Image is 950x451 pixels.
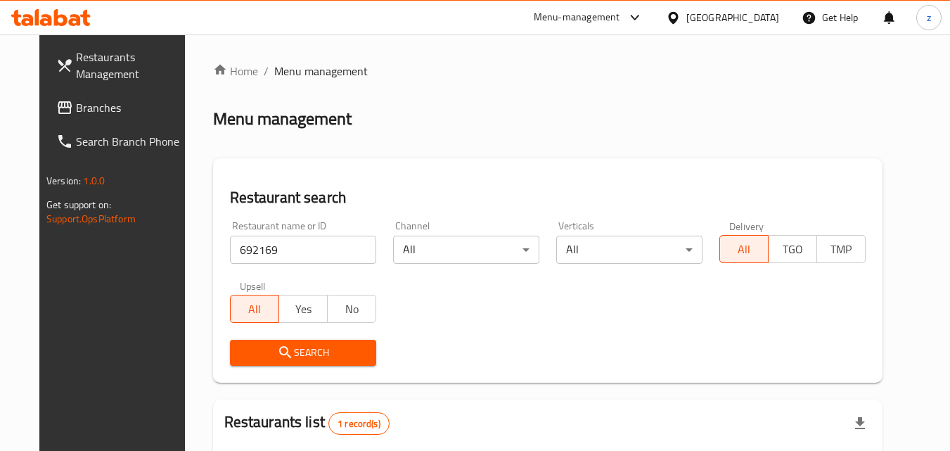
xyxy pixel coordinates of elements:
[329,417,389,431] span: 1 record(s)
[726,239,763,260] span: All
[213,63,258,80] a: Home
[240,281,266,291] label: Upsell
[264,63,269,80] li: /
[686,10,779,25] div: [GEOGRAPHIC_DATA]
[927,10,931,25] span: z
[333,299,371,319] span: No
[45,91,198,125] a: Branches
[278,295,328,323] button: Yes
[729,221,764,231] label: Delivery
[230,187,866,208] h2: Restaurant search
[45,40,198,91] a: Restaurants Management
[46,196,111,214] span: Get support on:
[46,210,136,228] a: Support.OpsPlatform
[46,172,81,190] span: Version:
[768,235,817,263] button: TGO
[843,407,877,440] div: Export file
[236,299,274,319] span: All
[230,340,376,366] button: Search
[230,295,279,323] button: All
[816,235,866,263] button: TMP
[230,236,376,264] input: Search for restaurant name or ID..
[285,299,322,319] span: Yes
[274,63,368,80] span: Menu management
[719,235,769,263] button: All
[45,125,198,158] a: Search Branch Phone
[534,9,620,26] div: Menu-management
[241,344,365,362] span: Search
[327,295,376,323] button: No
[823,239,860,260] span: TMP
[76,99,187,116] span: Branches
[213,63,882,80] nav: breadcrumb
[393,236,539,264] div: All
[83,172,105,190] span: 1.0.0
[774,239,811,260] span: TGO
[556,236,702,264] div: All
[328,412,390,435] div: Total records count
[224,412,390,435] h2: Restaurants list
[76,49,187,82] span: Restaurants Management
[76,133,187,150] span: Search Branch Phone
[213,108,352,130] h2: Menu management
